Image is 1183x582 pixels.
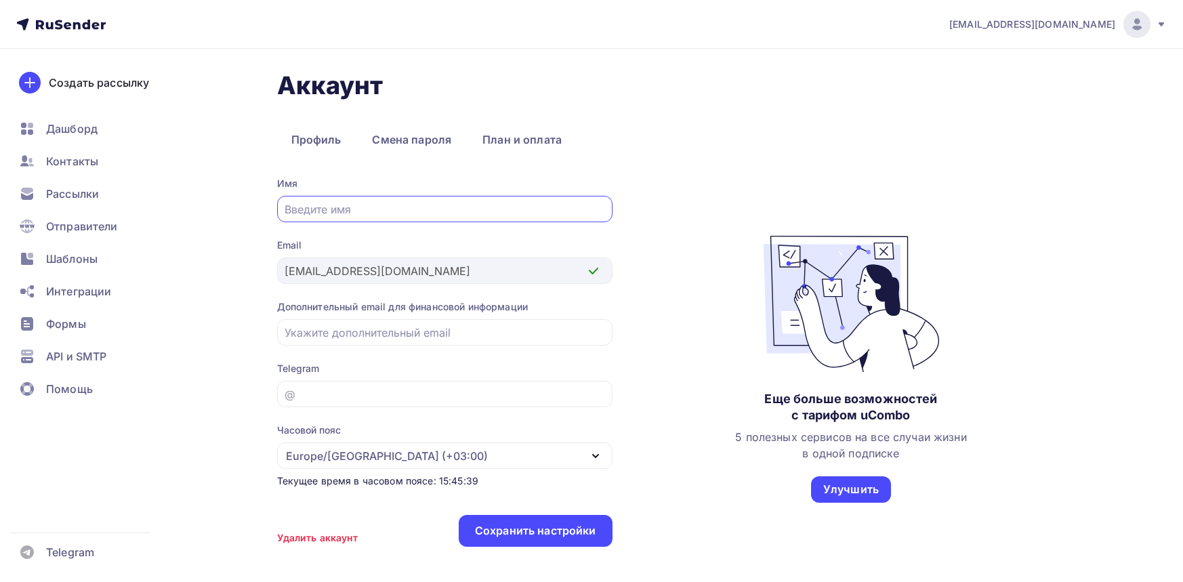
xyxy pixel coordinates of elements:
[277,124,356,155] a: Профиль
[949,11,1167,38] a: [EMAIL_ADDRESS][DOMAIN_NAME]
[46,121,98,137] span: Дашборд
[285,201,604,217] input: Введите имя
[277,238,613,252] div: Email
[286,448,488,464] div: Europe/[GEOGRAPHIC_DATA] (+03:00)
[11,213,172,240] a: Отправители
[49,75,149,91] div: Создать рассылку
[11,148,172,175] a: Контакты
[277,70,1090,100] h1: Аккаунт
[277,474,613,488] div: Текущее время в часовом поясе: 15:45:39
[277,423,613,469] button: Часовой пояс Europe/[GEOGRAPHIC_DATA] (+03:00)
[46,316,86,332] span: Формы
[277,423,341,437] div: Часовой пояс
[277,300,613,314] div: Дополнительный email для финансовой информации
[46,218,118,234] span: Отправители
[11,180,172,207] a: Рассылки
[949,18,1115,31] span: [EMAIL_ADDRESS][DOMAIN_NAME]
[46,153,98,169] span: Контакты
[46,283,111,299] span: Интеграции
[285,386,295,402] div: @
[46,381,93,397] span: Помощь
[277,177,613,190] div: Имя
[285,325,604,341] input: Укажите дополнительный email
[468,124,576,155] a: План и оплата
[277,531,358,545] div: Удалить аккаунт
[11,115,172,142] a: Дашборд
[277,362,613,375] div: Telegram
[11,310,172,337] a: Формы
[823,482,879,497] div: Улучшить
[11,245,172,272] a: Шаблоны
[475,523,596,539] div: Сохранить настройки
[735,429,966,461] div: 5 полезных сервисов на все случаи жизни в одной подписке
[46,251,98,267] span: Шаблоны
[46,186,99,202] span: Рассылки
[46,544,94,560] span: Telegram
[764,391,937,423] div: Еще больше возможностей с тарифом uCombo
[46,348,106,365] span: API и SMTP
[358,124,465,155] a: Смена пароля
